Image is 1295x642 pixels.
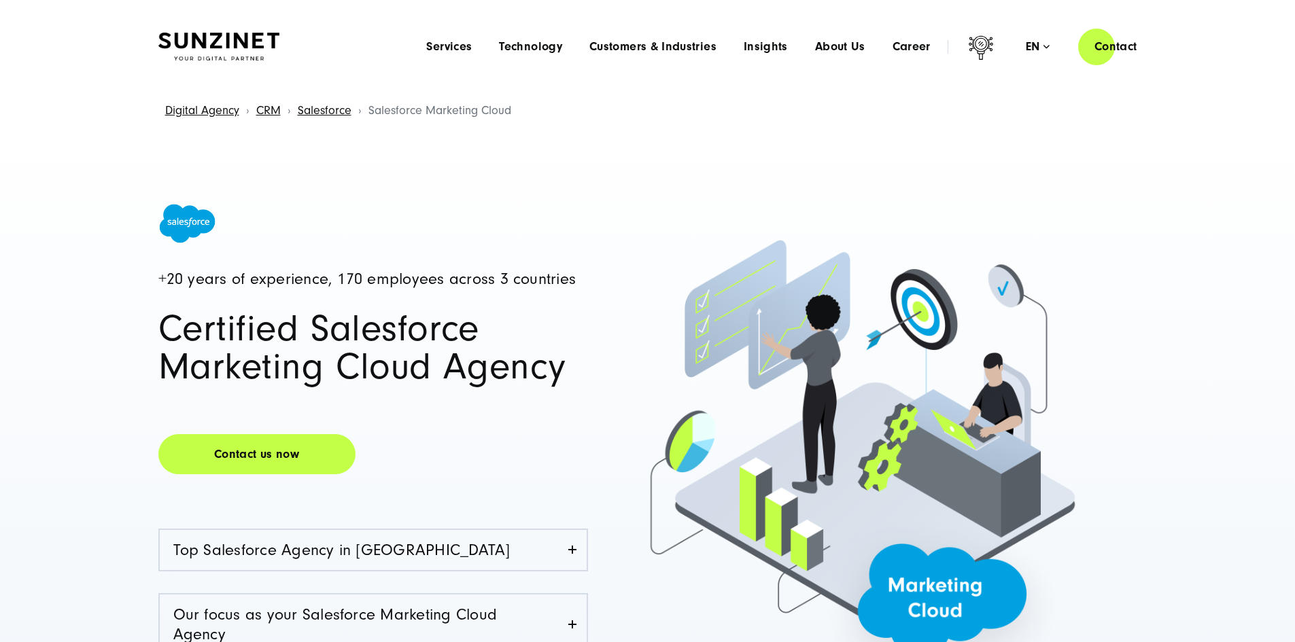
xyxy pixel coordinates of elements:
[744,40,788,54] a: Insights
[368,103,511,118] span: Salesforce Marketing Cloud
[158,434,356,474] a: Contact us now
[160,530,587,570] a: Top Salesforce Agency in [GEOGRAPHIC_DATA]
[256,103,281,118] a: CRM
[589,40,716,54] a: Customers & Industries
[158,33,279,61] img: SUNZINET Full Service Digital Agentur
[893,40,931,54] a: Career
[426,40,472,54] a: Services
[815,40,865,54] a: About Us
[158,271,588,288] h4: +20 years of experience, 170 employees across 3 countries
[1026,40,1050,54] div: en
[158,310,588,386] h1: Certified Salesforce Marketing Cloud Agency
[499,40,562,54] a: Technology
[165,103,239,118] a: Digital Agency
[158,203,216,244] img: Salesforce Logo- Salesforce Marketing Cloud implementation Agentur SUNZINET GmbH
[298,103,351,118] a: Salesforce
[1078,27,1154,66] a: Contact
